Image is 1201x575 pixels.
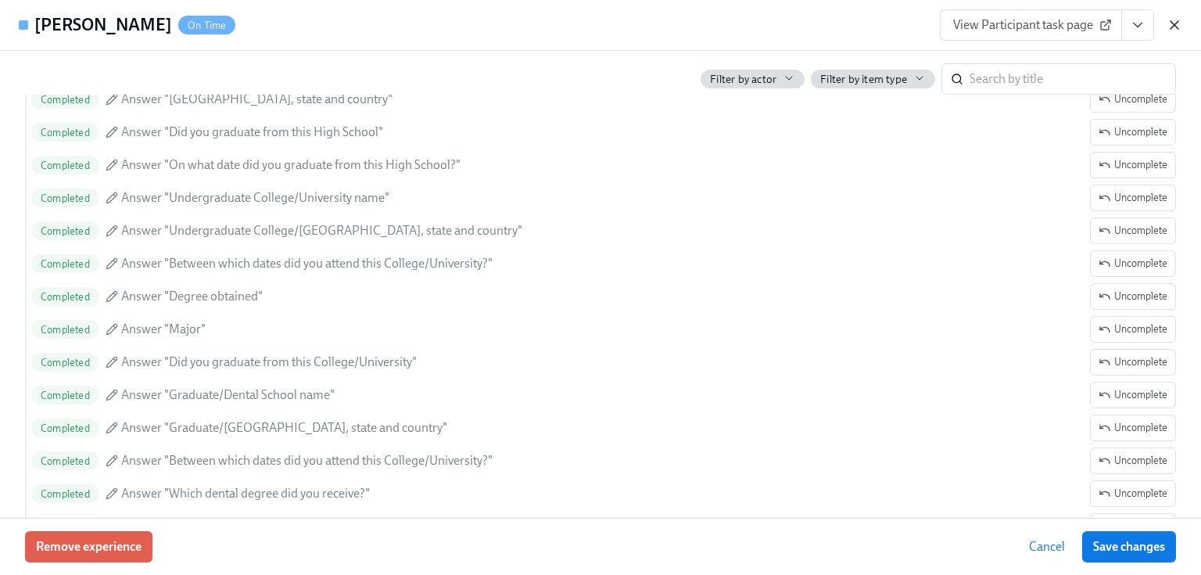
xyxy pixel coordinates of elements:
span: Uncomplete [1099,124,1167,140]
span: Uncomplete [1099,453,1167,469]
span: Completed [31,160,99,171]
span: Completed [31,258,99,270]
span: Uncomplete [1099,256,1167,271]
button: CompletedAnswer "What is your Social Security Number?"UncompleteCompletedAnswer "Which Ethnicity ... [1090,86,1176,113]
button: Remove experience [25,531,152,562]
input: Search by title [970,63,1176,95]
span: Save changes [1093,539,1165,555]
span: On Time [178,20,235,31]
span: Uncomplete [1099,322,1167,337]
button: CompletedAnswer "What is your Social Security Number?"UncompleteCompletedAnswer "Which Ethnicity ... [1090,283,1176,310]
span: Answer "Between which dates did you attend this College/University?" [121,452,493,469]
a: View Participant task page [940,9,1122,41]
button: View task page [1121,9,1154,41]
button: Filter by actor [701,70,805,88]
span: Answer "On what date did you graduate from this High School?" [121,156,461,174]
span: Answer "Did you graduate from this High School" [121,124,383,141]
span: Answer "Graduate/[GEOGRAPHIC_DATA], state and country" [121,419,447,437]
span: Uncomplete [1099,387,1167,403]
span: Completed [31,324,99,336]
span: Answer "Graduate/Dental School name" [121,386,335,404]
span: Cancel [1029,539,1065,555]
span: Answer "Major" [121,321,206,338]
span: Completed [31,488,99,500]
button: CompletedAnswer "What is your Social Security Number?"UncompleteCompletedAnswer "Which Ethnicity ... [1090,250,1176,277]
span: Answer "Undergraduate College/[GEOGRAPHIC_DATA], state and country" [121,222,522,239]
span: Uncomplete [1099,190,1167,206]
span: Answer "Did you graduate from this College/University" [121,354,417,371]
span: Completed [31,422,99,434]
span: View Participant task page [953,17,1109,33]
span: Completed [31,455,99,467]
h4: [PERSON_NAME] [34,13,172,37]
span: Uncomplete [1099,223,1167,239]
span: Uncomplete [1099,289,1167,304]
button: CompletedAnswer "What is your Social Security Number?"UncompleteCompletedAnswer "Which Ethnicity ... [1090,185,1176,211]
span: Uncomplete [1099,157,1167,173]
span: Answer "[GEOGRAPHIC_DATA], state and country" [121,91,393,108]
span: Completed [31,94,99,106]
span: Completed [31,192,99,204]
span: Answer "Degree obtained" [121,288,263,305]
span: Filter by actor [710,72,776,87]
button: CompletedAnswer "What is your Social Security Number?"UncompleteCompletedAnswer "Which Ethnicity ... [1090,217,1176,244]
span: Answer "Between which dates did you attend this College/University?" [121,255,493,272]
button: CompletedAnswer "What is your Social Security Number?"UncompleteCompletedAnswer "Which Ethnicity ... [1090,152,1176,178]
button: CompletedAnswer "What is your Social Security Number?"UncompleteCompletedAnswer "Which Ethnicity ... [1090,415,1176,441]
button: CompletedAnswer "What is your Social Security Number?"UncompleteCompletedAnswer "Which Ethnicity ... [1090,349,1176,376]
span: Filter by item type [820,72,907,87]
span: Completed [31,291,99,303]
span: Completed [31,127,99,138]
span: Completed [31,390,99,401]
button: Save changes [1082,531,1176,562]
span: Uncomplete [1099,92,1167,107]
span: Uncomplete [1099,354,1167,370]
button: CompletedAnswer "What is your Social Security Number?"UncompleteCompletedAnswer "Which Ethnicity ... [1090,119,1176,146]
span: Remove experience [36,539,142,555]
button: Cancel [1018,531,1076,562]
button: Filter by item type [811,70,935,88]
span: Answer "Undergraduate College/University name" [121,189,389,207]
button: CompletedAnswer "What is your Social Security Number?"UncompleteCompletedAnswer "Which Ethnicity ... [1090,382,1176,408]
span: Answer "Which dental degree did you receive?" [121,485,370,502]
span: Completed [31,225,99,237]
button: CompletedAnswer "What is your Social Security Number?"UncompleteCompletedAnswer "Which Ethnicity ... [1090,513,1176,540]
span: Uncomplete [1099,420,1167,436]
button: CompletedAnswer "What is your Social Security Number?"UncompleteCompletedAnswer "Which Ethnicity ... [1090,447,1176,474]
button: CompletedAnswer "What is your Social Security Number?"UncompleteCompletedAnswer "Which Ethnicity ... [1090,316,1176,343]
button: CompletedAnswer "What is your Social Security Number?"UncompleteCompletedAnswer "Which Ethnicity ... [1090,480,1176,507]
span: Uncomplete [1099,486,1167,501]
span: Completed [31,357,99,368]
